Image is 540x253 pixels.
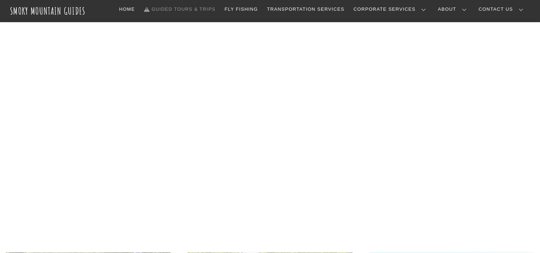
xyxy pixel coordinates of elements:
a: Smoky Mountain Guides [10,5,86,17]
a: Corporate Services [350,2,432,17]
span: Guided Trips & Tours [181,68,359,96]
h1: The ONLY one-stop, full Service Guide Company for the Gatlinburg and [GEOGRAPHIC_DATA] side of th... [46,108,494,190]
a: Transportation Services [264,2,347,17]
a: Contact Us [476,2,529,17]
a: Guided Tours & Trips [141,2,218,17]
a: About [435,2,472,17]
a: Fly Fishing [222,2,261,17]
a: Home [116,2,138,17]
